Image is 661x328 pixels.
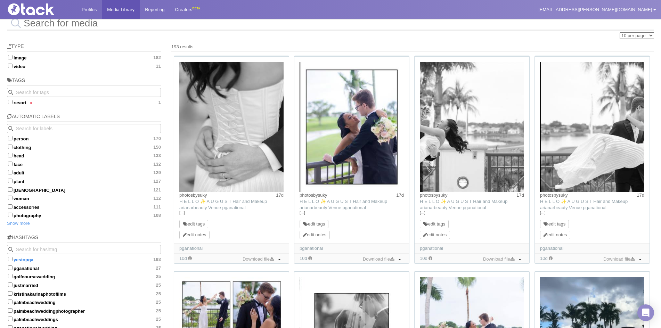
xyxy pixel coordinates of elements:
[153,204,161,210] span: 111
[420,62,524,192] img: Image may contain: summer, handrail, palm tree, plant, tree, railing, body part, finger, hand, pe...
[7,256,161,263] label: yestopga
[637,304,654,321] div: Open Intercom Messenger
[7,245,16,254] button: Search
[7,235,161,243] h5: Hashtags
[423,232,447,237] a: edit notes
[153,213,161,218] span: 108
[153,55,161,60] span: 182
[8,274,13,278] input: golfcoursewedding25
[7,114,161,122] h5: Automatic Labels
[7,135,161,142] label: person
[8,204,13,209] input: accessories111
[481,255,516,263] a: Download file
[361,255,396,263] a: Download file
[544,232,567,237] a: edit notes
[8,100,13,104] input: resortx 1
[153,196,161,201] span: 112
[8,64,13,68] input: video11
[156,317,161,322] span: 25
[8,317,13,321] input: palmbeachweddings25
[7,178,161,184] label: plant
[7,281,161,288] label: justmarried
[153,145,161,150] span: 150
[7,99,161,106] label: resort
[179,199,280,279] span: H E L L O ✨ A U G U S T Hair and Makeup arianarbeauty Venue pganational #weddingphotography #wedd...
[7,169,161,176] label: adult
[423,221,445,227] a: edit tags
[8,153,13,157] input: head133
[396,192,404,198] time: Posted: 8/1/2025, 10:25:48 AM
[7,143,161,150] label: clothing
[540,192,568,198] a: photosbysuky
[303,221,325,227] a: edit tags
[8,170,13,174] input: adult129
[153,162,161,167] span: 132
[7,63,161,69] label: video
[171,44,654,50] div: 193 results
[7,298,161,305] label: palmbeachwedding
[300,245,404,252] div: pganational
[544,221,565,227] a: edit tags
[8,282,13,287] input: justmarried25
[8,257,13,261] input: yestopga193
[602,255,636,263] a: Download file
[7,264,161,271] label: pganational
[8,145,13,149] input: clothing150
[5,3,75,15] img: Tack
[7,88,161,97] input: Search for tags
[637,192,644,198] time: Posted: 8/1/2025, 10:25:48 AM
[183,232,206,237] a: edit notes
[179,62,284,192] img: Image may contain: body part, finger, hand, person, clothing, dress, adult, bride, female, weddin...
[300,210,404,216] a: […]
[420,192,448,198] a: photosbysuky
[7,161,161,167] label: face
[516,192,524,198] time: Posted: 8/1/2025, 10:25:48 AM
[7,78,161,86] h5: Tags
[7,44,161,52] h5: Type
[8,308,13,313] input: palmbeachweddingphotographer25
[8,291,13,296] input: kristinakarinaphotofilms25
[8,90,13,95] svg: Search
[8,213,13,217] input: photography108
[7,290,161,297] label: kristinakarinaphotofilms
[420,210,524,216] a: […]
[179,210,284,216] a: […]
[300,199,401,279] span: H E L L O ✨ A U G U S T Hair and Makeup arianarbeauty Venue pganational #weddingphotography #wedd...
[158,100,161,105] span: 1
[540,210,644,216] a: […]
[540,245,644,252] div: pganational
[540,256,548,261] time: Added: 8/8/2025, 10:31:10 AM
[153,170,161,175] span: 129
[300,256,307,261] time: Added: 8/8/2025, 10:31:14 AM
[303,232,326,237] a: edit notes
[420,256,427,261] time: Added: 8/8/2025, 10:31:12 AM
[179,192,207,198] a: photosbysuky
[540,62,644,192] img: Image may contain: clothing, formal wear, suit, dress, tuxedo, fashion, gown, plant, tree, adult,...
[156,64,161,69] span: 11
[7,124,16,133] button: Search
[8,265,13,270] input: pganational27
[8,126,13,131] svg: Search
[7,273,161,280] label: golfcoursewedding
[8,55,13,59] input: image182
[7,212,161,219] label: photography
[7,152,161,159] label: head
[7,124,161,133] input: Search for labels
[8,179,13,183] input: plant127
[8,162,13,166] input: face132
[420,199,521,279] span: H E L L O ✨ A U G U S T Hair and Makeup arianarbeauty Venue pganational #weddingphotography #wedd...
[7,88,16,97] button: Search
[7,15,654,31] input: Search for media
[153,179,161,184] span: 127
[156,274,161,279] span: 25
[300,192,327,198] a: photosbysuky
[300,62,404,192] img: Image may contain: flower, flower arrangement, flower bouquet, plant, clothing, formal wear, suit...
[30,100,32,105] a: x
[153,257,161,262] span: 193
[192,5,200,12] div: BETA
[156,282,161,288] span: 25
[7,245,161,254] input: Search for hashtag
[183,221,205,227] a: edit tags
[156,308,161,314] span: 25
[8,136,13,140] input: person170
